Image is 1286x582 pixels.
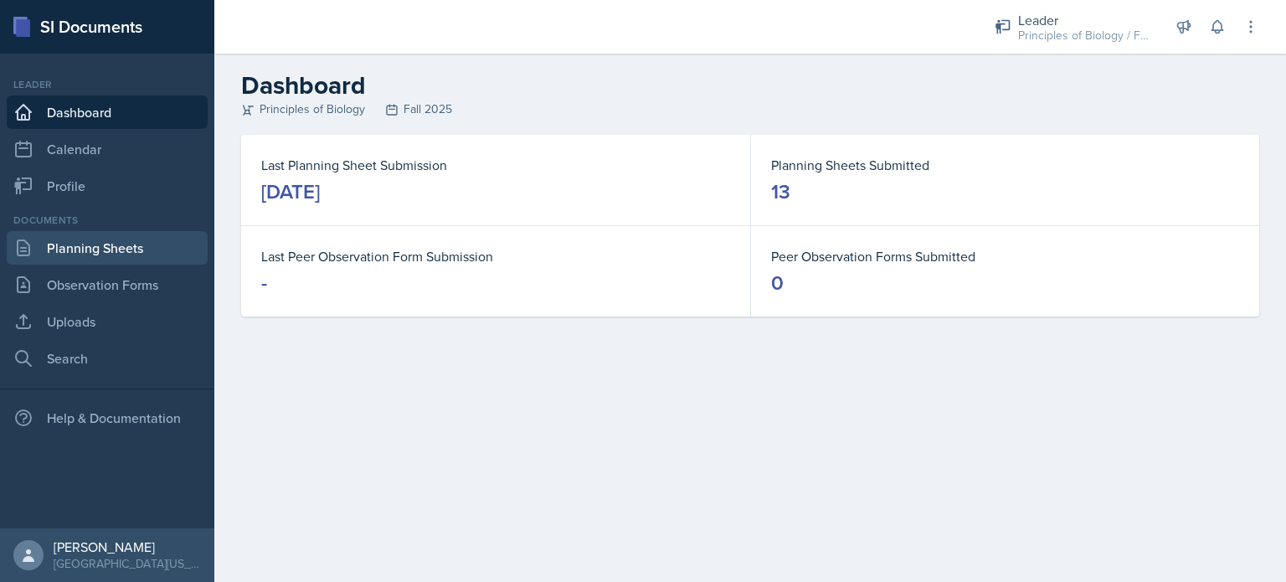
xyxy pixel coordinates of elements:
div: 13 [771,178,790,205]
a: Search [7,342,208,375]
div: Help & Documentation [7,401,208,435]
a: Profile [7,169,208,203]
a: Planning Sheets [7,231,208,265]
a: Observation Forms [7,268,208,301]
div: Leader [1018,10,1152,30]
div: Principles of Biology Fall 2025 [241,100,1259,118]
dt: Last Planning Sheet Submission [261,155,730,175]
div: Principles of Biology / Fall 2025 [1018,27,1152,44]
div: Documents [7,213,208,228]
div: Leader [7,77,208,92]
div: 0 [771,270,784,296]
a: Dashboard [7,95,208,129]
dt: Peer Observation Forms Submitted [771,246,1239,266]
dt: Planning Sheets Submitted [771,155,1239,175]
div: [DATE] [261,178,320,205]
div: [GEOGRAPHIC_DATA][US_STATE] [54,555,201,572]
div: - [261,270,267,296]
a: Calendar [7,132,208,166]
div: [PERSON_NAME] [54,538,201,555]
dt: Last Peer Observation Form Submission [261,246,730,266]
h2: Dashboard [241,70,1259,100]
a: Uploads [7,305,208,338]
